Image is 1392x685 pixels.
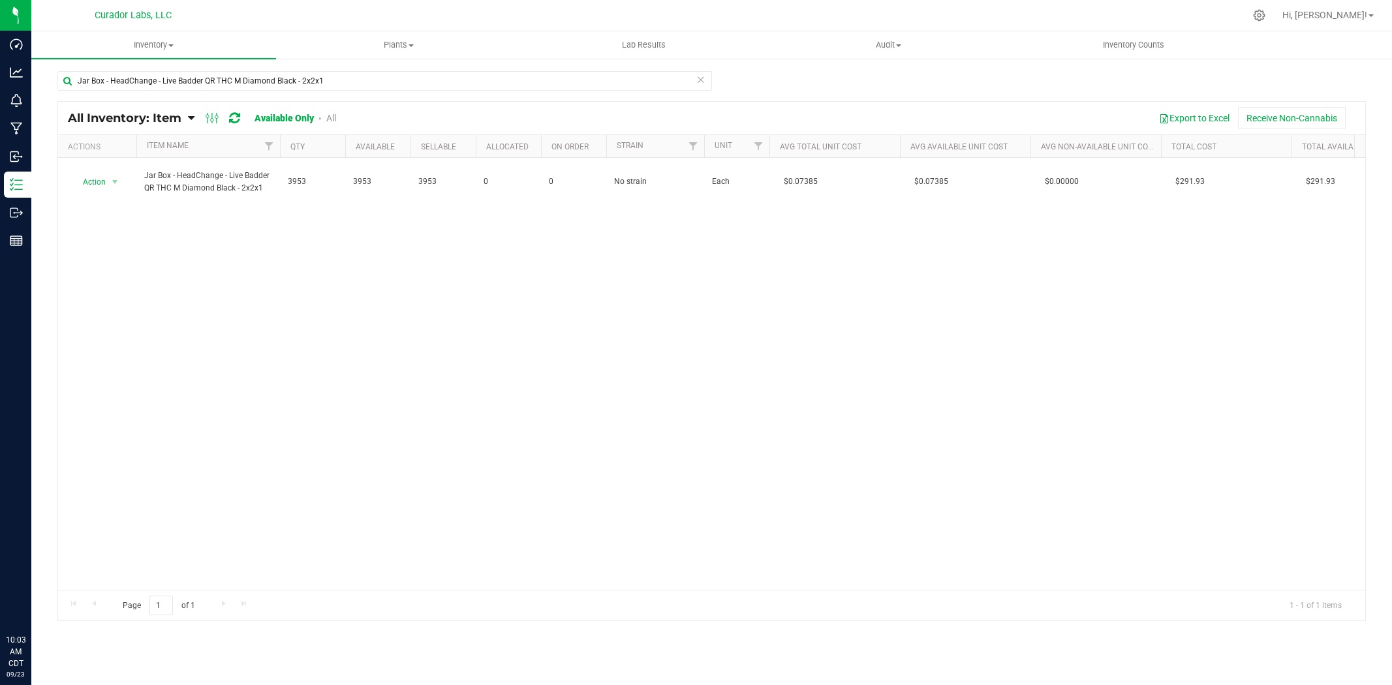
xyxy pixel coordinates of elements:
[748,135,769,157] a: Filter
[6,634,25,669] p: 10:03 AM CDT
[10,206,23,219] inline-svg: Outbound
[276,31,521,59] a: Plants
[356,142,395,151] a: Available
[39,579,54,594] iframe: Resource center unread badge
[326,113,336,123] a: All
[549,175,598,188] span: 0
[68,111,181,125] span: All Inventory: Item
[107,173,123,191] span: select
[1279,596,1352,615] span: 1 - 1 of 1 items
[31,39,276,51] span: Inventory
[418,175,468,188] span: 3953
[1169,172,1211,191] span: $291.93
[10,150,23,163] inline-svg: Inbound
[1302,142,1388,151] a: Total Available Cost
[696,71,705,88] span: Clear
[1299,172,1342,191] span: $291.93
[10,178,23,191] inline-svg: Inventory
[31,31,276,59] a: Inventory
[112,596,206,616] span: Page of 1
[290,142,305,151] a: Qty
[68,142,131,151] div: Actions
[10,122,23,135] inline-svg: Manufacturing
[1085,39,1182,51] span: Inventory Counts
[1238,107,1346,129] button: Receive Non-Cannabis
[908,172,955,191] span: $0.07385
[147,141,189,150] a: Item Name
[13,581,52,620] iframe: Resource center
[766,31,1011,59] a: Audit
[767,39,1010,51] span: Audit
[1151,107,1238,129] button: Export to Excel
[715,141,732,150] a: Unit
[10,234,23,247] inline-svg: Reports
[712,175,762,188] span: Each
[1171,142,1216,151] a: Total Cost
[1251,9,1267,22] div: Manage settings
[551,142,589,151] a: On Order
[486,142,529,151] a: Allocated
[604,39,683,51] span: Lab Results
[1282,10,1367,20] span: Hi, [PERSON_NAME]!
[6,669,25,679] p: 09/23
[683,135,704,157] a: Filter
[1038,172,1085,191] span: $0.00000
[144,170,272,194] span: Jar Box - HeadChange - Live Badder QR THC M Diamond Black - 2x2x1
[255,113,314,123] a: Available Only
[71,173,106,191] span: Action
[10,66,23,79] inline-svg: Analytics
[1011,31,1256,59] a: Inventory Counts
[617,141,643,150] a: Strain
[421,142,456,151] a: Sellable
[777,172,824,191] span: $0.07385
[95,10,172,21] span: Curador Labs, LLC
[484,175,533,188] span: 0
[521,31,766,59] a: Lab Results
[149,596,173,616] input: 1
[10,38,23,51] inline-svg: Dashboard
[288,175,337,188] span: 3953
[1041,142,1157,151] a: Avg Non-Available Unit Cost
[910,142,1008,151] a: Avg Available Unit Cost
[353,175,403,188] span: 3953
[277,39,520,51] span: Plants
[258,135,280,157] a: Filter
[68,111,188,125] a: All Inventory: Item
[614,175,696,188] span: No strain
[57,71,712,91] input: Search Item Name, Retail Display Name, SKU, Part Number...
[780,142,861,151] a: Avg Total Unit Cost
[10,94,23,107] inline-svg: Monitoring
